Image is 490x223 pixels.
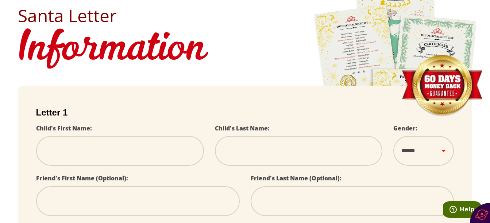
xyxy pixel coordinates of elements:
[36,124,92,132] label: Child's First Name:
[18,24,472,75] h1: Information
[251,174,342,182] label: Friend's Last Name (Optional):
[36,107,454,118] h2: Letter 1
[393,124,417,132] label: Gender:
[443,201,483,219] iframe: Opens a widget where you can find more information
[215,124,270,132] label: Child's Last Name:
[18,7,472,24] h2: Santa Letter
[401,55,483,117] img: Money Back Guarantee
[36,174,128,182] label: Friend's First Name (Optional):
